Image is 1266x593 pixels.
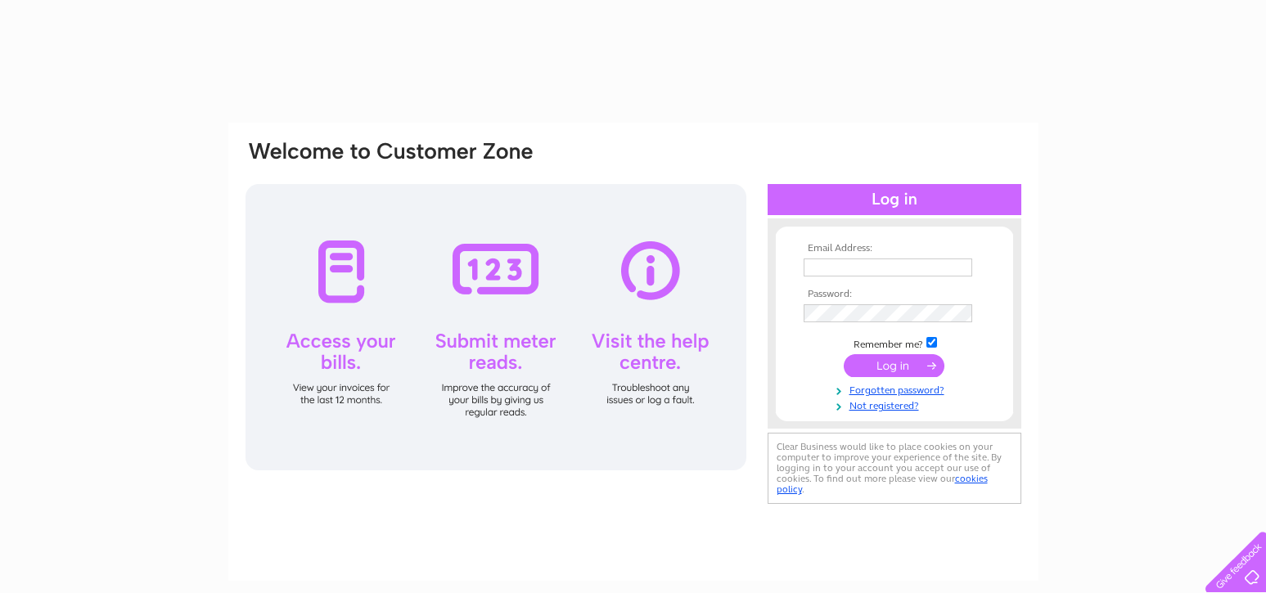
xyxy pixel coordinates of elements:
a: Not registered? [804,397,989,412]
input: Submit [844,354,944,377]
td: Remember me? [800,335,989,351]
th: Password: [800,289,989,300]
a: Forgotten password? [804,381,989,397]
th: Email Address: [800,243,989,254]
a: cookies policy [777,473,988,495]
div: Clear Business would like to place cookies on your computer to improve your experience of the sit... [768,433,1021,504]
